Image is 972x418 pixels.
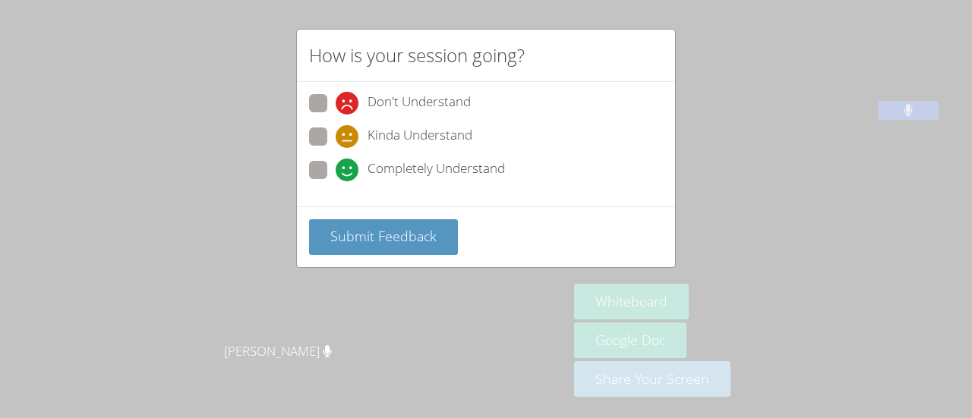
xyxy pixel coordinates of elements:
h2: How is your session going? [309,42,525,69]
button: Submit Feedback [309,219,458,255]
span: Completely Understand [368,159,505,181]
span: Don't Understand [368,92,471,115]
span: Kinda Understand [368,125,472,148]
span: Submit Feedback [330,227,437,245]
